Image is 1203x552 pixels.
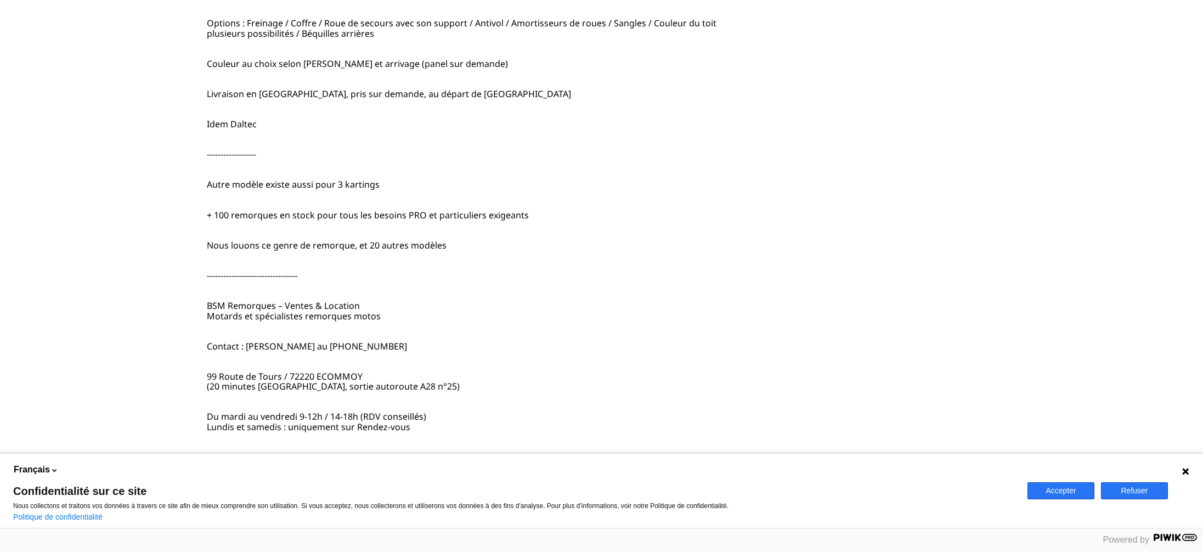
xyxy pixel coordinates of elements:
[13,502,1014,510] p: Nous collectons et traitons vos données à travers ce site afin de mieux comprendre son utilisatio...
[1027,482,1094,499] button: Accepter
[14,464,50,476] span: Français
[13,512,103,521] a: Politique de confidentialité
[1103,535,1150,544] span: Powered by
[13,486,1014,497] span: Confidentialité sur ce site
[1101,482,1168,499] button: Refuser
